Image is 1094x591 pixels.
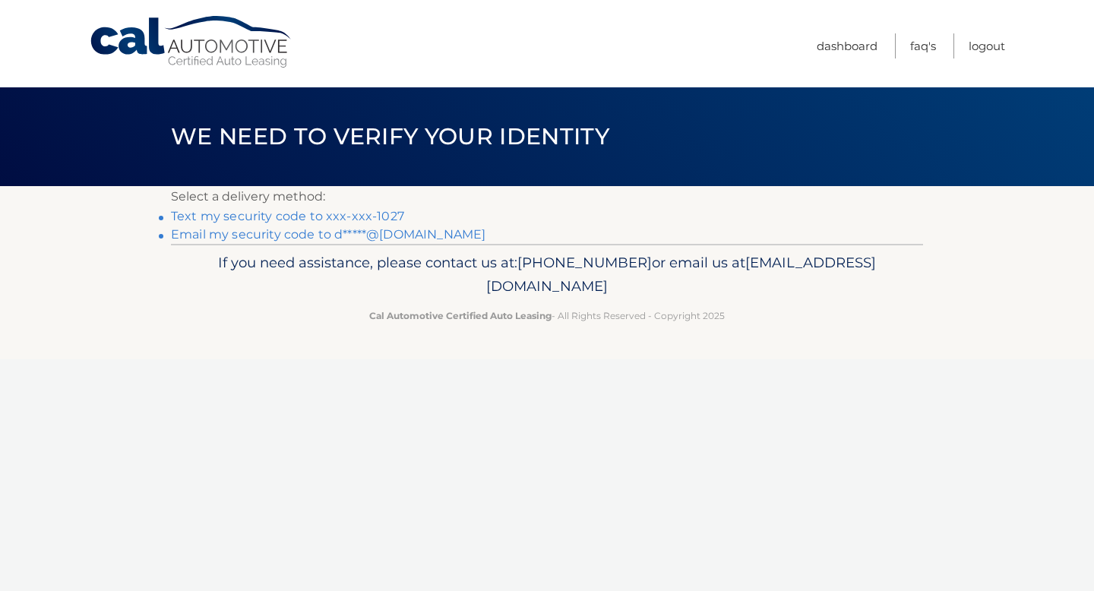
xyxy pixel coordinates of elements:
p: If you need assistance, please contact us at: or email us at [181,251,913,299]
a: FAQ's [910,33,936,58]
a: Logout [969,33,1005,58]
span: We need to verify your identity [171,122,609,150]
span: [PHONE_NUMBER] [517,254,652,271]
a: Email my security code to d*****@[DOMAIN_NAME] [171,227,485,242]
a: Text my security code to xxx-xxx-1027 [171,209,404,223]
p: - All Rights Reserved - Copyright 2025 [181,308,913,324]
strong: Cal Automotive Certified Auto Leasing [369,310,552,321]
a: Cal Automotive [89,15,294,69]
a: Dashboard [817,33,877,58]
p: Select a delivery method: [171,186,923,207]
